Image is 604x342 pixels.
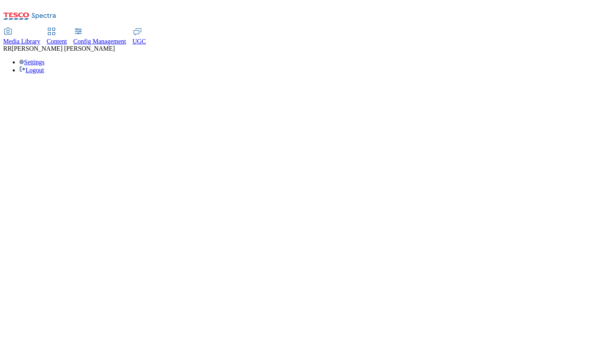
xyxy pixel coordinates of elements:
[74,28,126,45] a: Config Management
[74,38,126,45] span: Config Management
[3,45,12,52] span: RR
[133,28,146,45] a: UGC
[19,67,44,73] a: Logout
[19,59,45,65] a: Settings
[3,28,40,45] a: Media Library
[47,28,67,45] a: Content
[133,38,146,45] span: UGC
[3,38,40,45] span: Media Library
[47,38,67,45] span: Content
[12,45,115,52] span: [PERSON_NAME] [PERSON_NAME]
